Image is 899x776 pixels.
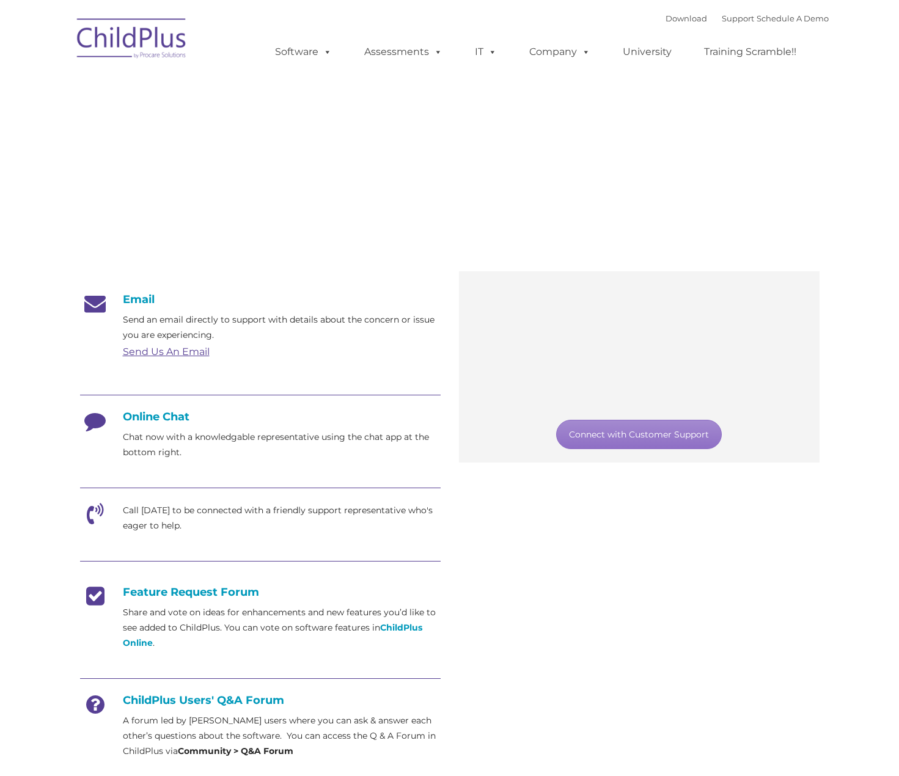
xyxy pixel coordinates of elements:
a: Support [722,13,754,23]
a: Send Us An Email [123,346,210,357]
img: ChildPlus by Procare Solutions [71,10,193,71]
a: Assessments [352,40,455,64]
p: Call [DATE] to be connected with a friendly support representative who's eager to help. [123,503,441,533]
p: Chat now with a knowledgable representative using the chat app at the bottom right. [123,430,441,460]
a: Download [666,13,707,23]
h4: ChildPlus Users' Q&A Forum [80,694,441,707]
font: | [666,13,829,23]
a: Company [517,40,603,64]
a: Connect with Customer Support [556,420,722,449]
p: Share and vote on ideas for enhancements and new features you’d like to see added to ChildPlus. Y... [123,605,441,651]
a: ChildPlus Online [123,622,422,648]
a: Schedule A Demo [757,13,829,23]
a: IT [463,40,509,64]
a: Training Scramble!! [692,40,809,64]
p: Send an email directly to support with details about the concern or issue you are experiencing. [123,312,441,343]
a: University [611,40,684,64]
a: Software [263,40,344,64]
strong: Community > Q&A Forum [178,745,293,756]
h4: Online Chat [80,410,441,423]
p: A forum led by [PERSON_NAME] users where you can ask & answer each other’s questions about the so... [123,713,441,759]
h4: Email [80,293,441,306]
h4: Feature Request Forum [80,585,441,599]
